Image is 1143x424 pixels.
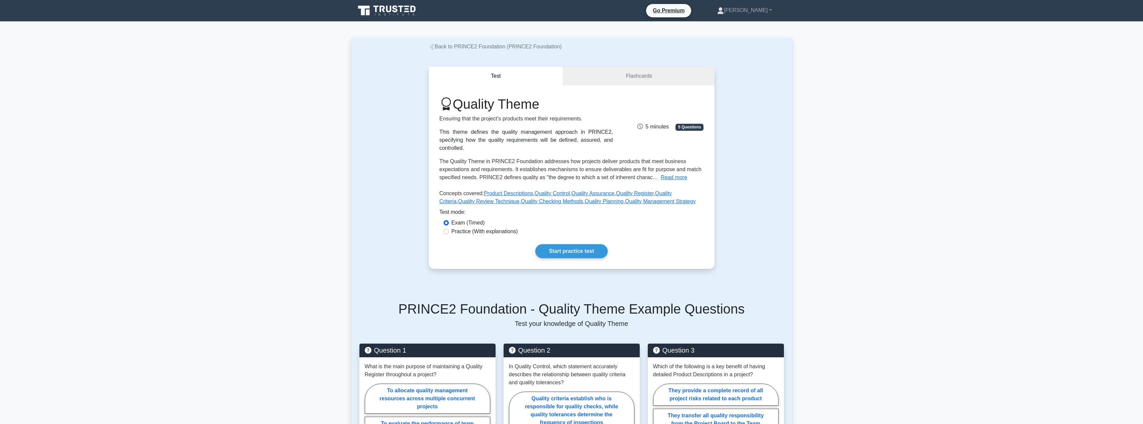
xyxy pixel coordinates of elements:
a: Quality Checking Methods [521,198,583,204]
button: Test [429,67,564,86]
p: Which of the following is a key benefit of having detailed Product Descriptions in a project? [653,363,779,379]
button: Read more [661,173,687,181]
a: Quality Planning [585,198,624,204]
a: Quality Assurance [571,190,614,196]
div: Test mode: [440,208,704,219]
label: Exam (Timed) [452,219,485,227]
p: Ensuring that the project’s products meet their requirements. [440,115,613,123]
a: Quality Review Technique [458,198,520,204]
p: In Quality Control, which statement accurately describes the relationship between quality criteri... [509,363,634,387]
a: Flashcards [563,67,714,86]
a: [PERSON_NAME] [701,4,788,17]
span: 5 Questions [675,124,703,130]
label: To allocate quality management resources across multiple concurrent projects [365,384,490,414]
h5: Question 1 [365,346,490,354]
a: Quality Control [535,190,570,196]
label: Practice (With explanations) [452,228,518,236]
span: The Quality Theme in PRINCE2 Foundation addresses how projects deliver products that meet busines... [440,158,701,180]
a: Quality Register [616,190,654,196]
a: Back to PRINCE2 Foundation (PRINCE2 Foundation) [429,44,562,49]
a: Product Descriptions [484,190,533,196]
p: What is the main purpose of maintaining a Quality Register throughout a project? [365,363,490,379]
span: 5 minutes [637,124,668,129]
p: Test your knowledge of Quality Theme [359,320,784,328]
h5: Question 3 [653,346,779,354]
h5: Question 2 [509,346,634,354]
h1: Quality Theme [440,96,613,112]
a: Quality Management Strategy [625,198,696,204]
div: This theme defines the quality management approach in PRINCE2, specifying how the quality require... [440,128,613,152]
a: Go Premium [649,6,688,15]
a: Start practice test [535,244,608,258]
p: Concepts covered: , , , , , , , , [440,189,704,208]
h5: PRINCE2 Foundation - Quality Theme Example Questions [359,301,784,317]
label: They provide a complete record of all project risks related to each product [653,384,779,406]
